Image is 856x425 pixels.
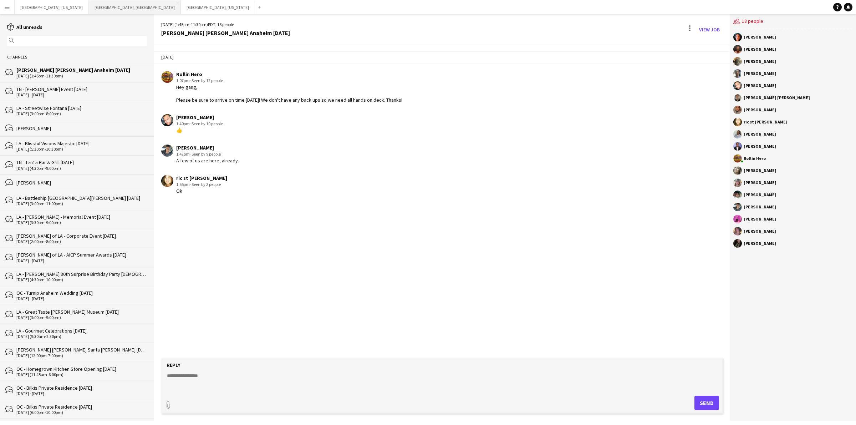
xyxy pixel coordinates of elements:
[16,404,147,410] div: OC - Bilkis Private Residence [DATE]
[16,67,147,73] div: [PERSON_NAME] [PERSON_NAME] Anaheim [DATE]
[7,24,42,30] a: All unreads
[744,193,776,197] div: [PERSON_NAME]
[176,157,239,164] div: A few of us are here, already.
[16,410,147,415] div: [DATE] (6:00pm-10:00pm)
[16,385,147,391] div: OC - Bilkis Private Residence [DATE]
[744,120,788,124] div: ric st [PERSON_NAME]
[744,229,776,233] div: [PERSON_NAME]
[744,84,776,88] div: [PERSON_NAME]
[16,239,147,244] div: [DATE] (2:00pm-8:00pm)
[16,166,147,171] div: [DATE] (4:30pm-9:00pm)
[16,159,147,166] div: TN - Ten15 Bar & Grill [DATE]
[176,127,223,133] div: 👍
[16,277,147,282] div: [DATE] (4:30pm-10:00pm)
[744,132,776,136] div: [PERSON_NAME]
[154,51,730,63] div: [DATE]
[696,24,723,35] a: View Job
[744,241,776,246] div: [PERSON_NAME]
[176,175,227,181] div: ric st [PERSON_NAME]
[16,366,147,372] div: OC - Homegrown Kitchen Store Opening [DATE]
[161,21,290,28] div: [DATE] (1:45pm-11:30pm) | 18 people
[16,214,147,220] div: LA - [PERSON_NAME] - Memorial Event [DATE]
[176,188,227,194] div: Ok
[16,195,147,201] div: LA - Battleship [GEOGRAPHIC_DATA][PERSON_NAME] [DATE]
[744,217,776,221] div: [PERSON_NAME]
[16,92,147,97] div: [DATE] - [DATE]
[190,151,221,157] span: · Seen by 9 people
[176,71,402,77] div: Rollin Hero
[176,114,223,121] div: [PERSON_NAME]
[16,296,147,301] div: [DATE] - [DATE]
[16,233,147,239] div: [PERSON_NAME] of LA - Corporate Event [DATE]
[16,140,147,147] div: LA - Blissful Visions Majestic [DATE]
[176,145,239,151] div: [PERSON_NAME]
[16,201,147,206] div: [DATE] (3:00pm-11:00pm)
[176,151,239,157] div: 1:42pm
[744,181,776,185] div: [PERSON_NAME]
[744,71,776,76] div: [PERSON_NAME]
[16,271,147,277] div: LA - [PERSON_NAME] 30th Surprise Birthday Party [DEMOGRAPHIC_DATA]
[16,252,147,258] div: [PERSON_NAME] of LA - AICP Summer Awards [DATE]
[16,125,147,132] div: [PERSON_NAME]
[176,121,223,127] div: 1:40pm
[744,144,776,148] div: [PERSON_NAME]
[16,111,147,116] div: [DATE] (3:00pm-8:00pm)
[16,315,147,320] div: [DATE] (3:00pm-9:00pm)
[181,0,255,14] button: [GEOGRAPHIC_DATA], [US_STATE]
[16,391,147,396] div: [DATE] - [DATE]
[744,168,776,173] div: [PERSON_NAME]
[694,396,719,410] button: Send
[190,182,221,187] span: · Seen by 2 people
[744,108,776,112] div: [PERSON_NAME]
[744,205,776,209] div: [PERSON_NAME]
[16,258,147,263] div: [DATE] - [DATE]
[16,74,147,79] div: [DATE] (1:45pm-11:30pm)
[744,59,776,64] div: [PERSON_NAME]
[176,84,402,103] div: Hey gang, Please be sure to arrive on time [DATE]! We don't have any back ups so we need all hand...
[16,372,147,377] div: [DATE] (11:45am-6:00pm)
[16,346,147,353] div: [PERSON_NAME] [PERSON_NAME] Santa [PERSON_NAME] [DATE]
[176,77,402,84] div: 1:07pm
[16,334,147,339] div: [DATE] (9:30am-2:30pm)
[190,78,223,83] span: · Seen by 12 people
[16,309,147,315] div: LA - Great Taste [PERSON_NAME] Museum [DATE]
[208,22,215,27] span: PDT
[744,47,776,51] div: [PERSON_NAME]
[176,181,227,188] div: 1:55pm
[733,14,852,29] div: 18 people
[16,328,147,334] div: LA - Gourmet Celebrations [DATE]
[16,290,147,296] div: OC - Turnip Anaheim Wedding [DATE]
[16,105,147,111] div: LA - Streetwise Fontana [DATE]
[167,362,180,368] label: Reply
[16,220,147,225] div: [DATE] (3:30pm-9:00pm)
[16,147,147,152] div: [DATE] (5:30pm-10:30pm)
[744,35,776,39] div: [PERSON_NAME]
[15,0,89,14] button: [GEOGRAPHIC_DATA], [US_STATE]
[16,353,147,358] div: [DATE] (12:00pm-7:00pm)
[16,86,147,92] div: TN - [PERSON_NAME] Event [DATE]
[16,179,147,186] div: [PERSON_NAME]
[190,121,223,126] span: · Seen by 10 people
[161,30,290,36] div: [PERSON_NAME] [PERSON_NAME] Anaheim [DATE]
[744,156,766,161] div: Rollin Hero
[89,0,181,14] button: [GEOGRAPHIC_DATA], [GEOGRAPHIC_DATA]
[744,96,810,100] div: [PERSON_NAME] [PERSON_NAME]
